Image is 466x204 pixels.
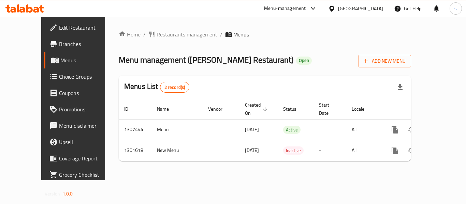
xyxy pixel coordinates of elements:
span: Active [283,126,301,134]
td: New Menu [151,140,203,161]
a: Upsell [44,134,119,150]
a: Restaurants management [148,30,217,38]
th: Actions [381,99,458,120]
span: Upsell [59,138,114,146]
div: Total records count [160,82,190,93]
td: All [346,140,381,161]
span: Name [157,105,178,113]
div: [GEOGRAPHIC_DATA] [338,5,383,12]
button: Add New Menu [358,55,411,67]
a: Grocery Checklist [44,167,119,183]
td: 1301618 [119,140,151,161]
li: / [220,30,222,38]
td: - [314,140,346,161]
span: [DATE] [245,125,259,134]
button: Change Status [403,142,420,159]
div: Open [296,57,312,65]
li: / [143,30,146,38]
span: Status [283,105,305,113]
button: more [387,142,403,159]
span: Open [296,58,312,63]
span: Menu management ( [PERSON_NAME] Restaurant ) [119,52,293,67]
td: Menu [151,119,203,140]
a: Coverage Report [44,150,119,167]
a: Choice Groups [44,68,119,85]
span: 1.0.0 [62,189,73,198]
span: Version: [45,189,61,198]
span: 2 record(s) [160,84,189,91]
span: Coverage Report [59,154,114,162]
button: more [387,122,403,138]
h2: Menus List [124,81,189,93]
span: s [454,5,457,12]
td: - [314,119,346,140]
span: Vendor [208,105,231,113]
span: Menus [233,30,249,38]
span: Inactive [283,147,304,155]
nav: breadcrumb [119,30,411,38]
span: [DATE] [245,146,259,155]
span: Grocery Checklist [59,171,114,179]
span: Menu disclaimer [59,122,114,130]
span: Menus [60,56,114,64]
span: Choice Groups [59,73,114,81]
span: Add New Menu [364,57,406,65]
a: Promotions [44,101,119,117]
span: Promotions [59,105,114,113]
table: enhanced table [119,99,458,161]
span: ID [124,105,137,113]
span: Branches [59,40,114,48]
span: Start Date [319,101,338,117]
td: 1307444 [119,119,151,140]
button: Change Status [403,122,420,138]
td: All [346,119,381,140]
span: Created On [245,101,270,117]
a: Edit Restaurant [44,19,119,36]
span: Edit Restaurant [59,23,114,32]
div: Menu-management [264,4,306,13]
a: Coupons [44,85,119,101]
a: Menu disclaimer [44,117,119,134]
span: Coupons [59,89,114,97]
div: Export file [392,79,408,95]
span: Locale [352,105,373,113]
a: Home [119,30,141,38]
a: Menus [44,52,119,68]
a: Branches [44,36,119,52]
span: Restaurants management [157,30,217,38]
